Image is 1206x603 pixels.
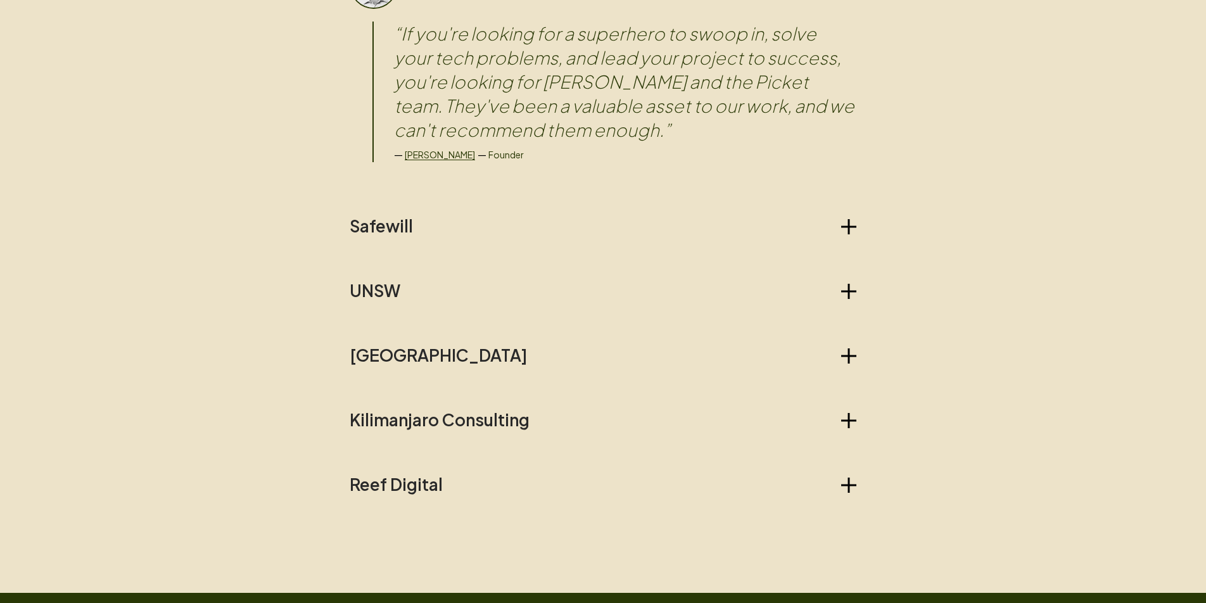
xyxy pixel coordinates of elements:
[350,281,400,301] h2: UNSW
[350,216,413,236] h2: Safewill
[405,149,475,160] a: [PERSON_NAME]
[350,474,856,495] button: Reef Digital
[350,345,528,365] h2: [GEOGRAPHIC_DATA]
[350,281,856,301] button: UNSW
[350,216,856,236] button: Safewill
[394,147,856,162] div: — —
[488,148,524,162] p: Founder
[350,345,856,365] button: [GEOGRAPHIC_DATA]
[350,474,443,495] h2: Reef Digital
[394,22,856,142] blockquote: “ If you're looking for a superhero to swoop in, solve your tech problems, and lead your project ...
[350,410,856,430] button: Kilimanjaro Consulting
[350,410,530,430] h2: Kilimanjaro Consulting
